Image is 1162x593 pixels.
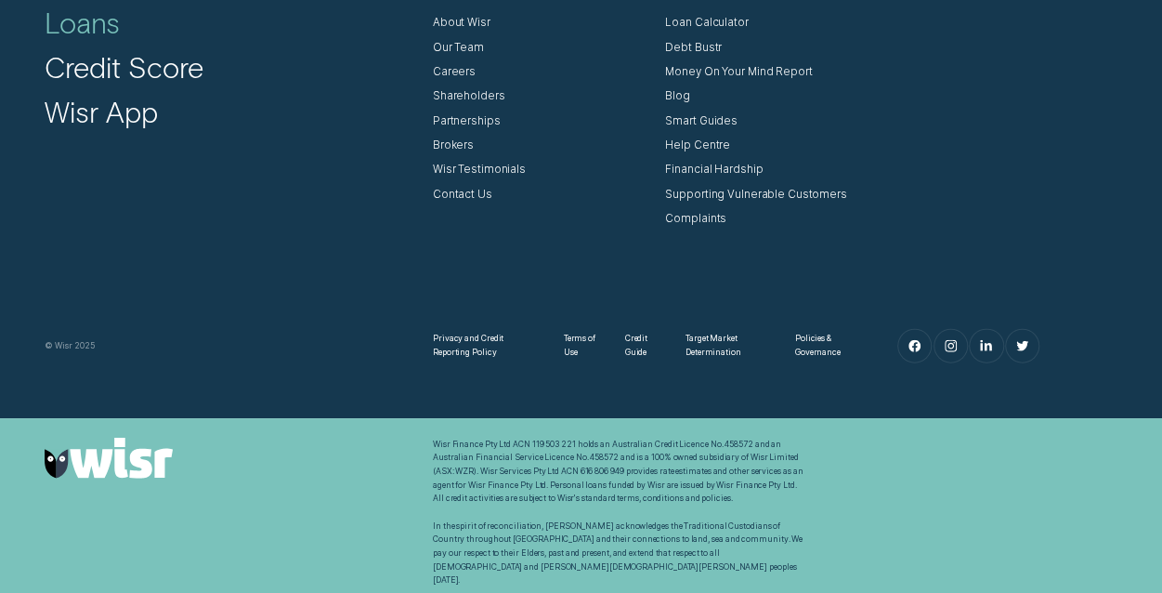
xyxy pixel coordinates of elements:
a: Wisr App [45,94,157,129]
a: Loan Calculator [665,16,748,30]
a: Facebook [898,330,931,362]
a: Terms of Use [564,332,601,359]
a: Credit Guide [625,332,661,359]
a: Smart Guides [665,114,738,128]
a: Help Centre [665,138,730,152]
a: Partnerships [433,114,501,128]
a: Money On Your Mind Report [665,65,812,79]
a: Policies & Governance [795,332,860,359]
div: © Wisr 2025 [38,339,425,353]
a: Loans [45,5,120,40]
a: Privacy and Credit Reporting Policy [433,332,539,359]
a: Our Team [433,41,484,55]
a: Instagram [934,330,967,362]
a: Contact Us [433,188,492,202]
a: Complaints [665,212,726,226]
a: Wisr Testimonials [433,163,526,177]
a: Target Market Determination [685,332,771,359]
a: Blog [665,89,690,103]
a: About Wisr [433,16,490,30]
div: Wisr Finance Pty Ltd ACN 119 503 221 holds an Australian Credit Licence No. 458572 and an Austral... [433,438,807,587]
a: Shareholders [433,89,505,103]
a: Financial Hardship [665,163,763,177]
a: Credit Score [45,49,202,85]
a: Careers [433,65,476,79]
a: Debt Bustr [665,41,722,55]
a: Brokers [433,138,474,152]
a: LinkedIn [970,330,1002,362]
a: Supporting Vulnerable Customers [665,188,846,202]
a: Twitter [1006,330,1038,362]
img: Wisr [45,438,173,479]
